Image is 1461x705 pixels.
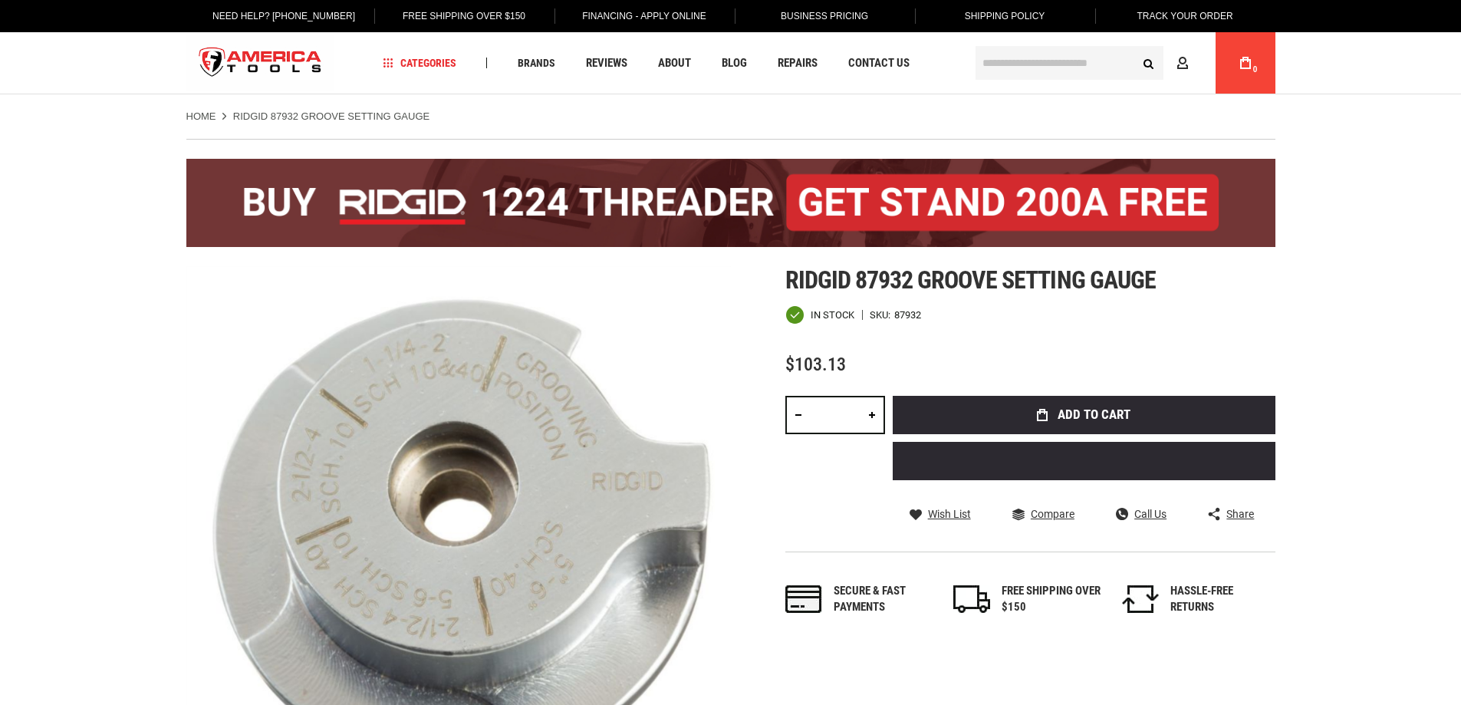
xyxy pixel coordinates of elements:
[848,58,910,69] span: Contact Us
[186,35,335,92] img: America Tools
[233,110,429,122] strong: RIDGID 87932 GROOVE SETTING GAUGE
[841,53,916,74] a: Contact Us
[1058,408,1130,421] span: Add to Cart
[579,53,634,74] a: Reviews
[785,585,822,613] img: payments
[651,53,698,74] a: About
[834,583,933,616] div: Secure & fast payments
[383,58,456,68] span: Categories
[785,305,854,324] div: Availability
[1116,507,1166,521] a: Call Us
[785,354,846,375] span: $103.13
[376,53,463,74] a: Categories
[186,35,335,92] a: store logo
[928,509,971,519] span: Wish List
[186,159,1275,247] img: BOGO: Buy the RIDGID® 1224 Threader (26092), get the 92467 200A Stand FREE!
[722,58,747,69] span: Blog
[778,58,818,69] span: Repairs
[894,310,921,320] div: 87932
[1170,583,1270,616] div: HASSLE-FREE RETURNS
[870,310,894,320] strong: SKU
[1231,32,1260,94] a: 0
[1134,509,1166,519] span: Call Us
[1226,509,1254,519] span: Share
[953,585,990,613] img: shipping
[771,53,824,74] a: Repairs
[1002,583,1101,616] div: FREE SHIPPING OVER $150
[1122,585,1159,613] img: returns
[1031,509,1074,519] span: Compare
[658,58,691,69] span: About
[1253,65,1258,74] span: 0
[518,58,555,68] span: Brands
[1134,48,1163,77] button: Search
[785,265,1156,295] span: Ridgid 87932 groove setting gauge
[511,53,562,74] a: Brands
[811,310,854,320] span: In stock
[1012,507,1074,521] a: Compare
[715,53,754,74] a: Blog
[893,396,1275,434] button: Add to Cart
[965,11,1045,21] span: Shipping Policy
[586,58,627,69] span: Reviews
[910,507,971,521] a: Wish List
[186,110,216,124] a: Home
